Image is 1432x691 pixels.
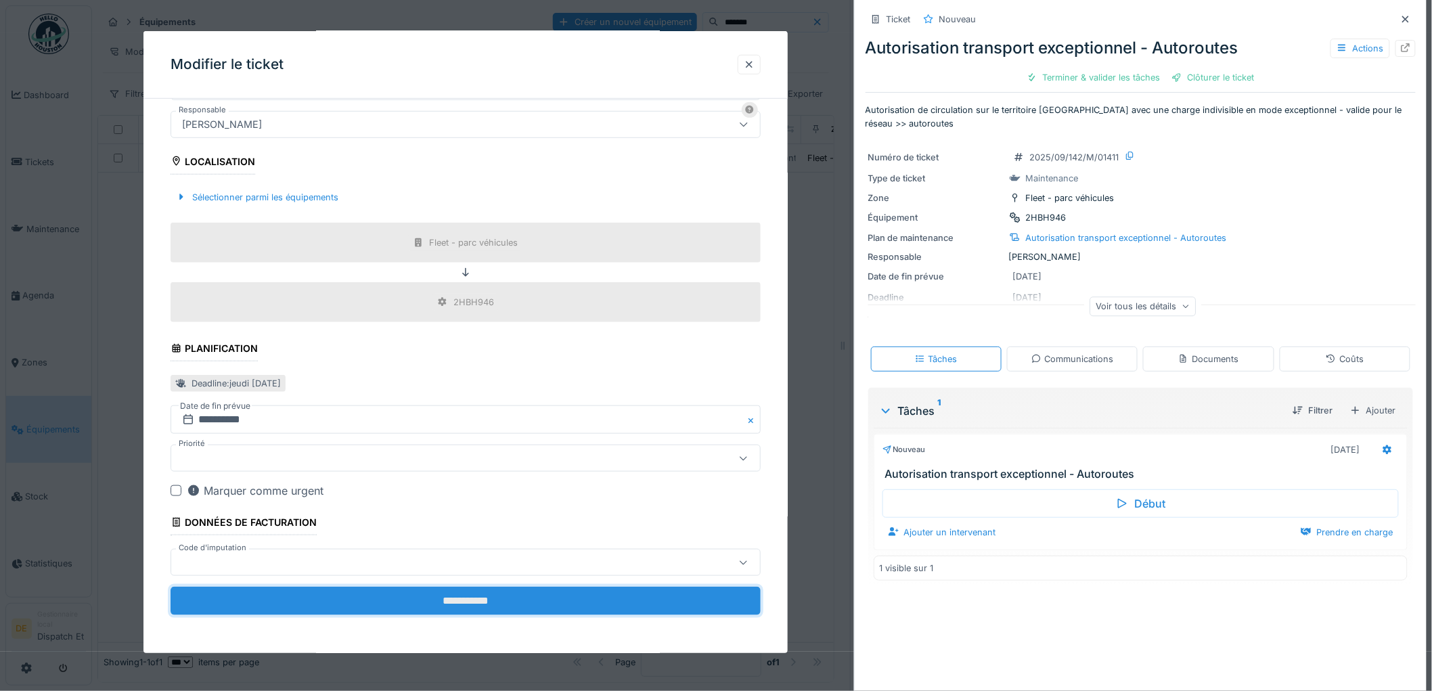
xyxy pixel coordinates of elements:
div: Marquer comme urgent [187,483,323,499]
div: Numéro de ticket [868,151,1004,164]
div: [PERSON_NAME] [868,250,1413,263]
div: Plan de maintenance [868,231,1004,244]
sup: 1 [938,403,941,419]
div: [DATE] [1013,270,1042,283]
div: Filtrer [1287,401,1339,420]
div: Nouveau [882,444,926,455]
label: Responsable [176,104,229,116]
div: Clôturer le ticket [1166,68,1260,87]
div: Zone [868,192,1004,204]
h3: Autorisation transport exceptionnel - Autoroutes [885,468,1402,481]
div: 1 visible sur 1 [880,562,934,575]
div: Ajouter [1344,401,1402,420]
div: Équipement [868,211,1004,224]
label: Priorité [176,438,208,449]
div: Maintenance [1026,172,1079,185]
h3: Modifier le ticket [171,56,284,73]
div: Ajouter un intervenant [882,523,1002,541]
div: Actions [1330,39,1390,58]
div: Tâches [879,403,1282,419]
div: Fleet - parc véhicules [1026,192,1115,204]
div: Voir tous les détails [1090,296,1196,316]
p: Autorisation de circulation sur le territoire [GEOGRAPHIC_DATA] avec une charge indivisible en mo... [866,104,1416,129]
div: Documents [1178,353,1238,365]
div: 2HBH946 [1026,211,1067,224]
div: Deadline : jeudi [DATE] [192,377,281,390]
div: Localisation [171,152,256,175]
div: Type de ticket [868,172,1004,185]
div: Fleet - parc véhicules [429,236,518,249]
div: Ticket [887,13,911,26]
div: [DATE] [1331,443,1360,456]
div: Coûts [1326,353,1364,365]
div: [PERSON_NAME] [177,117,267,132]
label: Code d'imputation [176,542,249,554]
div: Prendre en charge [1295,523,1399,541]
div: Sélectionner parmi les équipements [171,188,344,206]
div: 2HBH946 [453,296,494,309]
label: Date de fin prévue [179,399,252,414]
div: Terminer & valider les tâches [1021,68,1166,87]
div: Données de facturation [171,512,317,535]
div: Communications [1031,353,1114,365]
button: Close [746,405,761,434]
div: Planification [171,338,259,361]
div: Responsable [868,250,1004,263]
div: Nouveau [939,13,977,26]
div: 2025/09/142/M/01411 [1030,151,1119,164]
div: Autorisation transport exceptionnel - Autoroutes [1026,231,1227,244]
div: Début [882,489,1399,518]
div: Autorisation transport exceptionnel - Autoroutes [866,36,1416,60]
div: Date de fin prévue [868,270,1004,283]
div: Tâches [915,353,958,365]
